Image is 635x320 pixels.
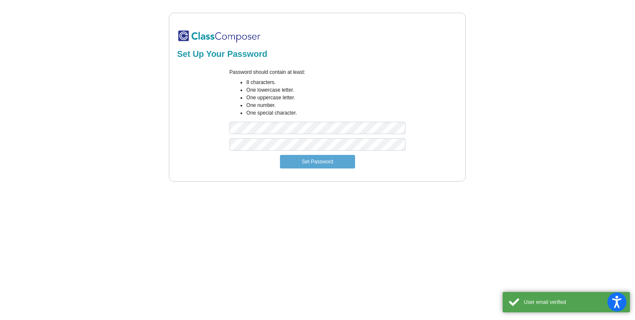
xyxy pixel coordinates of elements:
[246,86,406,94] li: One lowercase letter.
[246,79,406,86] li: 8 characters.
[280,155,355,168] button: Set Password
[246,94,406,101] li: One uppercase letter.
[229,68,305,76] label: Password should contain at least:
[177,49,458,59] h2: Set Up Your Password
[246,109,406,117] li: One special character.
[246,101,406,109] li: One number.
[524,298,624,306] div: User email verified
